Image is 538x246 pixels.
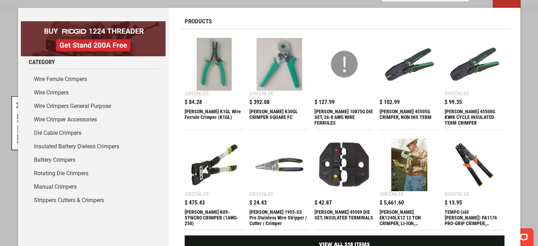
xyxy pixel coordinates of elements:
div: GREENLEE K09-SYNCRO CRIMPER (1AWG-250) [185,209,244,226]
span: Products [185,18,212,24]
span: $ 5,661.60 [380,200,404,206]
a: Die Cable Crimpers [29,126,158,140]
a: GREENLEE 45509 DIE SET, INSULATED TERMINALS $ 42.87 [PERSON_NAME] 45509 DIE SET, INSULATED TERMINALS [314,135,374,230]
div: Greenlee [380,191,404,196]
span: $ 475.43 [185,200,205,206]
div: GREENLEE 45505G CRIMPER, NON INS TERM [380,109,439,126]
button: Open LiveChat chat widget [81,9,90,18]
div: GREENLEE 45500G KWIK CYCLE INSULATED TERM CRIMPER [445,109,504,126]
img: GREENLEE K09-SYNCRO CRIMPER (1AWG-250) [188,138,241,191]
div: GREENLEE EK1240LX12 12 TON CRIMPER, LI-ION, STANDARD, 12V [380,209,439,226]
div: Greenlee [445,91,469,96]
a: GREENLEE 10875G DIE SET, 26-8 AWG WIRE FERRULES $ 127.99 [PERSON_NAME] 10875G DIE SET, 26-8 AWG W... [314,34,374,129]
img: GREENLEE 45509 DIE SET, INSULATED TERMINALS [318,138,371,191]
a: GREENLEE K1GL Wire Ferrule Crimper (K1GL) Greenlee $ 84.28 [PERSON_NAME] K1GL Wire Ferrule Crimpe... [185,34,244,129]
a: BOGO: Buy RIDGID® 1224 Threader, Get Stand 200A Free! [21,21,166,27]
div: GREENLEE 45509 DIE SET, INSULATED TERMINALS [314,209,374,226]
a: GREENLEE EK1240LX12 12 TON CRIMPER, LI-ION, STANDARD, 12V Greenlee $ 5,661.60 [PERSON_NAME] EK124... [380,135,439,230]
div: GREENLEE K1GL Wire Ferrule Crimper (K1GL) [185,109,244,126]
a: Wire Crimpers [29,86,158,99]
img: BOGO: Buy RIDGID® 1224 Threader, Get Stand 200A Free! [21,21,166,56]
a: Battery Crimpers [29,153,158,167]
img: GREENLEE 45500G KWIK CYCLE INSULATED TERM CRIMPER [448,38,501,91]
div: TEMPO (old Greenlee) PA1176 PRO-GRIP CRIMPER, TERMINAL CRIMPER, ELEC [445,209,504,226]
a: Strippers Cutters & Crimpers [29,194,158,207]
a: GREENLEE K30GL CRIMPER SQUARE FC Greenlee $ 392.08 [PERSON_NAME] K30GL CRIMPER SQUARE FC [249,34,309,129]
img: GREENLEE K30GL CRIMPER SQUARE FC [253,38,306,91]
div: GREENLEE 10875G DIE SET, 26-8 AWG WIRE FERRULES [314,109,374,126]
img: GREENLEE 10875G DIE SET, 26-8 AWG WIRE FERRULES [318,38,371,91]
a: GREENLEE 45500G KWIK CYCLE INSULATED TERM CRIMPER Greenlee $ 99.35 [PERSON_NAME] 45500G KWIK CYCL... [445,34,504,129]
button: GET 10% OFF [16,114,22,144]
span: $ 102.99 [380,99,400,105]
div: Greenlee [445,191,469,196]
span: Category [29,59,55,65]
button: Close [16,102,22,108]
a: Insulated Battery Dieless Crimpers [29,140,158,153]
a: Wire Crimper Accessories [29,113,158,126]
span: $ 13.95 [445,200,462,206]
div: Greenlee [249,91,274,96]
span: $ 127.99 [314,99,335,105]
a: Rotating Die Crimpers [29,167,158,180]
svg: close icon [16,102,22,108]
span: $ 392.08 [249,99,270,105]
p: Chat now [10,11,80,16]
img: GREENLEE 45505G CRIMPER, NON INS TERM [383,38,436,91]
div: Greenlee [249,191,274,196]
img: GREENLEE 1955-SS Pro Stainless Wire Stripper / Cutter / Crimper [253,138,306,191]
div: Greenlee [185,91,209,96]
a: Manual Crimpers [29,180,158,194]
span: $ 24.43 [249,200,267,206]
a: GREENLEE 1955-SS Pro Stainless Wire Stripper / Cutter / Crimper Greenlee $ 24.43 [PERSON_NAME] 19... [249,135,309,230]
a: Wire Ferrule Crimpers [29,73,158,86]
div: GREENLEE 1955-SS Pro Stainless Wire Stripper / Cutter / Crimper [249,209,309,226]
a: GREENLEE 45505G CRIMPER, NON INS TERM $ 102.99 [PERSON_NAME] 45505G CRIMPER, NON INS TERM [380,34,439,129]
a: TEMPO (old Greenlee) PA1176 PRO-GRIP CRIMPER, TERMINAL CRIMPER, ELEC Greenlee $ 13.95 TEMPO (old ... [445,135,504,230]
img: TEMPO (old Greenlee) PA1176 PRO-GRIP CRIMPER, TERMINAL CRIMPER, ELEC [448,138,501,191]
div: Greenlee [185,191,209,196]
span: $ 84.28 [185,99,202,105]
a: Wire Crimpers General Purpose [29,99,158,113]
a: GREENLEE K09-SYNCRO CRIMPER (1AWG-250) Greenlee $ 475.43 [PERSON_NAME] K09-SYNCRO CRIMPER (1AWG-250) [185,135,244,230]
img: GREENLEE EK1240LX12 12 TON CRIMPER, LI-ION, STANDARD, 12V [383,138,436,191]
img: GREENLEE K1GL Wire Ferrule Crimper (K1GL) [188,38,241,91]
span: $ 99.35 [445,99,462,105]
span: $ 42.87 [314,200,332,206]
div: GREENLEE K30GL CRIMPER SQUARE FC [249,109,309,126]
